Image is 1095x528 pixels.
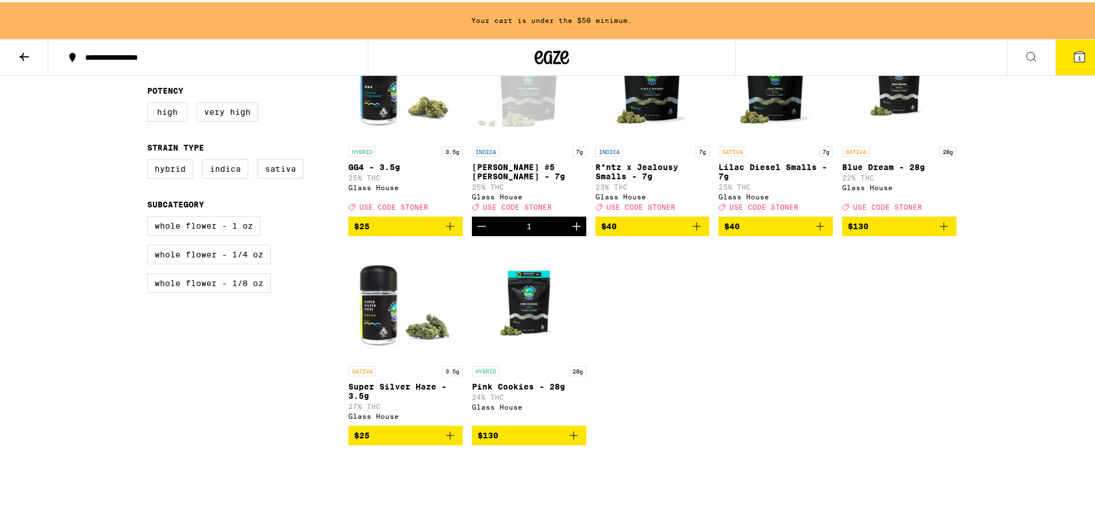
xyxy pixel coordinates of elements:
p: 7g [573,144,586,155]
img: Glass House - Pink Cookies - 28g [472,243,586,358]
label: Whole Flower - 1/8 oz [147,271,271,291]
p: 28g [939,144,956,155]
span: $25 [354,219,370,229]
img: Glass House - Super Silver Haze - 3.5g [348,243,463,358]
div: Glass House [348,182,463,189]
span: $40 [724,219,740,229]
p: 28g [569,364,586,374]
span: USE CODE STONER [853,201,922,209]
a: Open page for Blue Dream - 28g from Glass House [842,24,956,214]
p: 24% THC [472,391,586,399]
legend: Strain Type [147,141,204,150]
span: USE CODE STONER [606,201,675,209]
button: Decrement [472,214,491,234]
p: Lilac Diesel Smalls - 7g [719,160,833,179]
span: $130 [478,429,498,438]
p: 25% THC [719,181,833,188]
a: Open page for Lilac Diesel Smalls - 7g from Glass House [719,24,833,214]
p: 3.5g [442,364,463,374]
label: Indica [202,157,248,176]
p: HYBRID [348,144,376,155]
p: 22% THC [842,172,956,179]
span: $40 [601,219,617,229]
button: Add to bag [348,214,463,234]
p: INDICA [595,144,623,155]
img: Glass House - Blue Dream - 28g [842,24,956,138]
span: 1 [1078,52,1081,59]
p: 25% THC [348,172,463,179]
legend: Potency [147,84,183,93]
div: 1 [527,219,532,229]
label: Very High [197,100,258,120]
label: Whole Flower - 1/4 oz [147,242,271,262]
span: Hi. Need any help? [7,8,83,17]
p: SATIVA [348,364,376,374]
p: INDICA [472,144,500,155]
p: SATIVA [719,144,746,155]
p: HYBRID [472,364,500,374]
button: Add to bag [348,423,463,443]
p: R*ntz x Jealousy Smalls - 7g [595,160,710,179]
div: Glass House [472,191,586,198]
a: Open page for Donny Burger #5 Smalls - 7g from Glass House [472,24,586,214]
div: Glass House [472,401,586,408]
p: Super Silver Haze - 3.5g [348,380,463,398]
p: SATIVA [842,144,870,155]
p: [PERSON_NAME] #5 [PERSON_NAME] - 7g [472,160,586,179]
button: Add to bag [595,214,710,234]
label: High [147,100,187,120]
p: 7g [819,144,833,155]
div: Glass House [348,410,463,418]
label: Hybrid [147,157,193,176]
div: Glass House [595,191,710,198]
button: Add to bag [842,214,956,234]
p: Pink Cookies - 28g [472,380,586,389]
span: USE CODE STONER [359,201,428,209]
img: Glass House - GG4 - 3.5g [348,24,463,138]
p: 27% THC [348,400,463,408]
legend: Subcategory [147,198,204,207]
button: Add to bag [472,423,586,443]
button: Add to bag [719,214,833,234]
span: USE CODE STONER [729,201,798,209]
p: 25% THC [472,181,586,188]
p: 3.5g [442,144,463,155]
img: Glass House - Lilac Diesel Smalls - 7g [719,24,833,138]
span: $25 [354,429,370,438]
label: Whole Flower - 1 oz [147,214,260,233]
a: Open page for Super Silver Haze - 3.5g from Glass House [348,243,463,423]
div: Glass House [842,182,956,189]
p: GG4 - 3.5g [348,160,463,169]
p: Blue Dream - 28g [842,160,956,169]
p: 7g [696,144,709,155]
a: Open page for R*ntz x Jealousy Smalls - 7g from Glass House [595,24,710,214]
img: Glass House - R*ntz x Jealousy Smalls - 7g [595,24,710,138]
button: Increment [567,214,586,234]
label: Sativa [258,157,303,176]
a: Open page for GG4 - 3.5g from Glass House [348,24,463,214]
span: USE CODE STONER [483,201,552,209]
div: Glass House [719,191,833,198]
a: Open page for Pink Cookies - 28g from Glass House [472,243,586,423]
span: $130 [848,219,869,229]
p: 23% THC [595,181,710,188]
